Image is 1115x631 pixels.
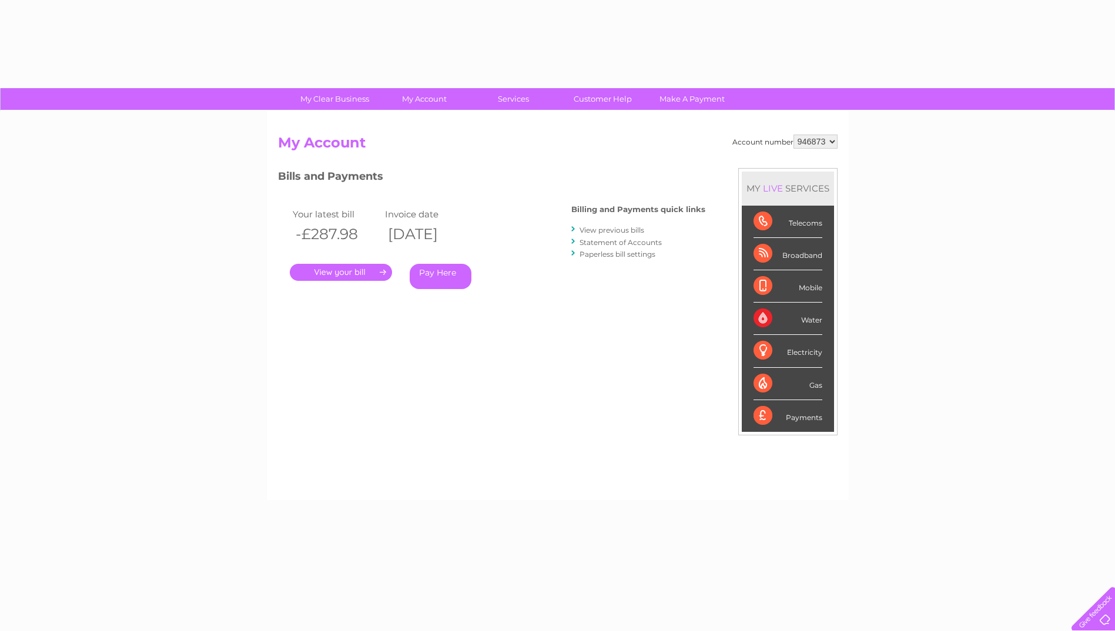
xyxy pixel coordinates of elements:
a: My Account [376,88,473,110]
div: MY SERVICES [742,172,834,205]
a: Pay Here [410,264,471,289]
h4: Billing and Payments quick links [571,205,705,214]
a: My Clear Business [286,88,383,110]
a: View previous bills [580,226,644,234]
h2: My Account [278,135,838,157]
div: Water [754,303,822,335]
th: [DATE] [382,222,475,246]
div: Payments [754,400,822,432]
div: Gas [754,368,822,400]
td: Invoice date [382,206,475,222]
h3: Bills and Payments [278,168,705,189]
a: Statement of Accounts [580,238,662,247]
td: Your latest bill [290,206,383,222]
a: Customer Help [554,88,651,110]
div: Telecoms [754,206,822,238]
a: Services [465,88,562,110]
a: . [290,264,392,281]
div: Broadband [754,238,822,270]
div: LIVE [761,183,785,194]
a: Make A Payment [644,88,741,110]
div: Mobile [754,270,822,303]
div: Account number [732,135,838,149]
a: Paperless bill settings [580,250,655,259]
th: -£287.98 [290,222,383,246]
div: Electricity [754,335,822,367]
